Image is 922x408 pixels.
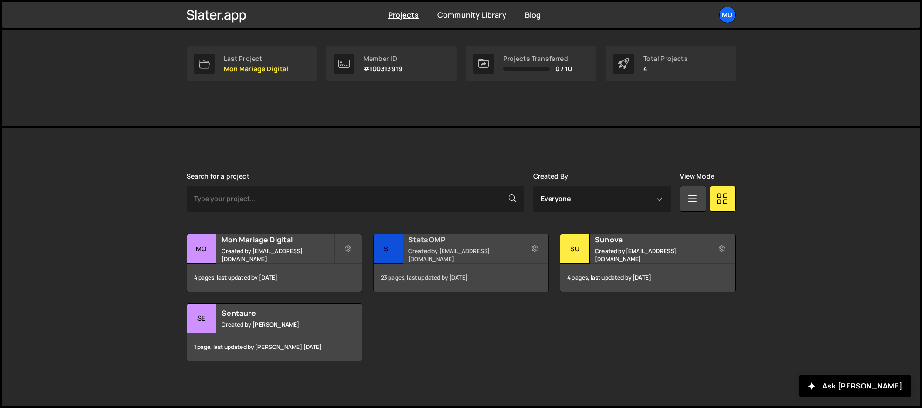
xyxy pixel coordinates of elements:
label: View Mode [680,173,714,180]
small: Created by [EMAIL_ADDRESS][DOMAIN_NAME] [222,247,334,263]
div: Projects Transferred [503,55,572,62]
label: Search for a project [187,173,249,180]
a: Mo Mon Mariage Digital Created by [EMAIL_ADDRESS][DOMAIN_NAME] 4 pages, last updated by [DATE] [187,234,362,292]
div: 4 pages, last updated by [DATE] [560,264,735,292]
small: Created by [PERSON_NAME] [222,321,334,328]
input: Type your project... [187,186,524,212]
div: 1 page, last updated by [PERSON_NAME] [DATE] [187,333,362,361]
h2: Sunova [595,234,707,245]
a: Last Project Mon Mariage Digital [187,46,317,81]
p: #100313919 [363,65,403,73]
div: Total Projects [643,55,688,62]
div: Su [560,234,590,264]
div: St [374,234,403,264]
a: Blog [525,10,541,20]
button: Ask [PERSON_NAME] [799,375,911,397]
a: Se Sentaure Created by [PERSON_NAME] 1 page, last updated by [PERSON_NAME] [DATE] [187,303,362,361]
div: 4 pages, last updated by [DATE] [187,264,362,292]
h2: Sentaure [222,308,334,318]
a: Projects [388,10,419,20]
a: Community Library [437,10,506,20]
label: Created By [533,173,569,180]
span: 0 / 10 [555,65,572,73]
div: 23 pages, last updated by [DATE] [374,264,548,292]
p: 4 [643,65,688,73]
div: Mo [187,234,216,264]
a: Mu [719,7,736,23]
a: Su Sunova Created by [EMAIL_ADDRESS][DOMAIN_NAME] 4 pages, last updated by [DATE] [560,234,735,292]
h2: Mon Mariage Digital [222,234,334,245]
small: Created by [EMAIL_ADDRESS][DOMAIN_NAME] [595,247,707,263]
small: Created by [EMAIL_ADDRESS][DOMAIN_NAME] [408,247,520,263]
div: Member ID [363,55,403,62]
a: St StatsOMP Created by [EMAIL_ADDRESS][DOMAIN_NAME] 23 pages, last updated by [DATE] [373,234,549,292]
div: Se [187,304,216,333]
p: Mon Mariage Digital [224,65,289,73]
h2: StatsOMP [408,234,520,245]
div: Last Project [224,55,289,62]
